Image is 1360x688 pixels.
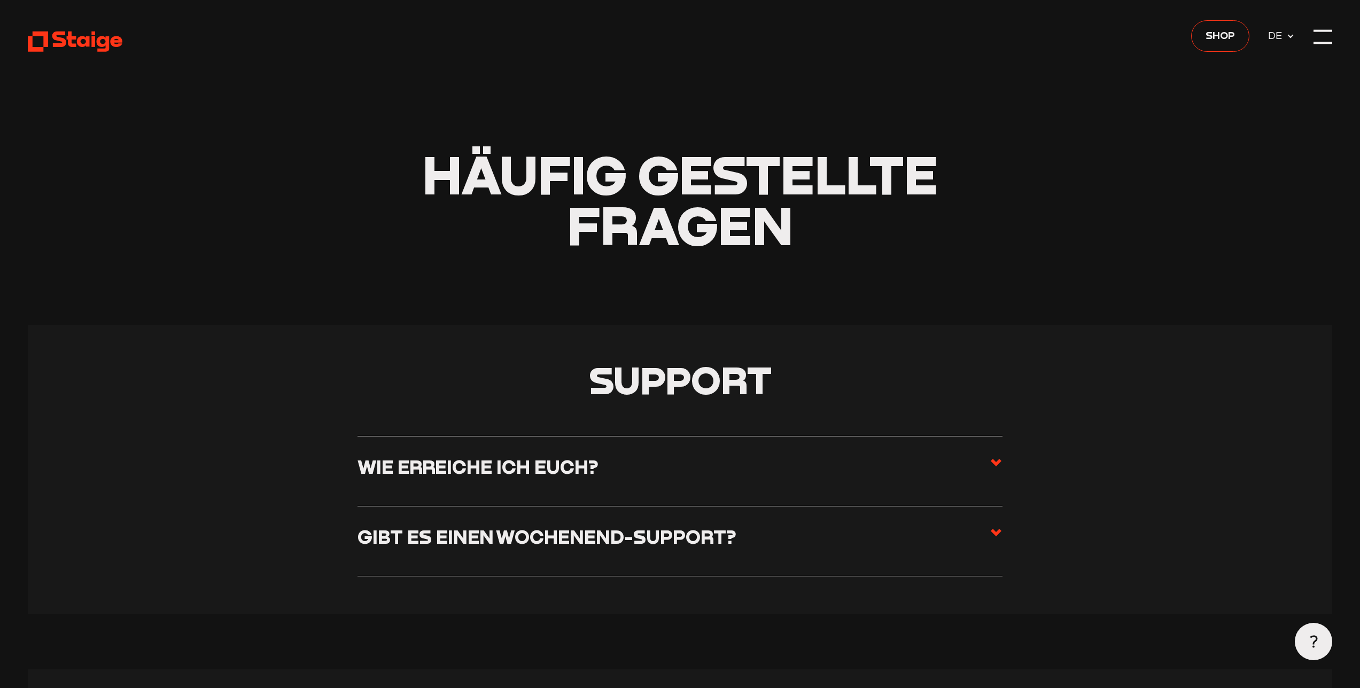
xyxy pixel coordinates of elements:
span: Support [589,357,772,403]
span: Häufig gestellte Fragen [422,142,938,257]
h3: Wie erreiche ich euch? [358,455,599,478]
a: Shop [1191,20,1249,51]
h3: Gibt es einen Wochenend-Support? [358,525,736,548]
span: Shop [1206,27,1235,43]
span: DE [1268,27,1287,43]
